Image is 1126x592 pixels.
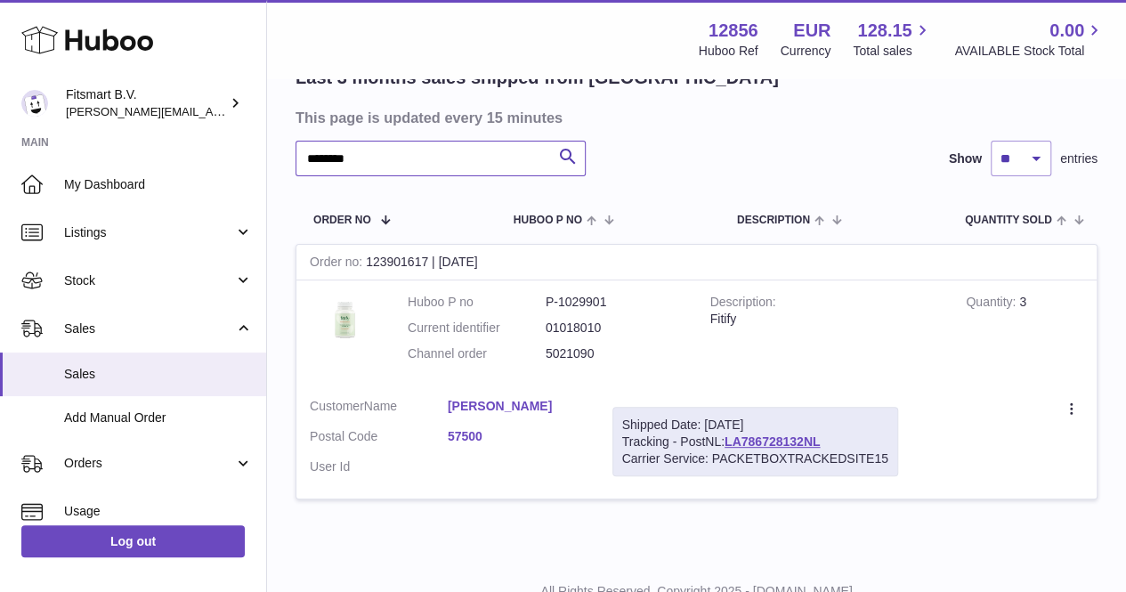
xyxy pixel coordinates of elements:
[64,176,253,193] span: My Dashboard
[622,417,888,434] div: Shipped Date: [DATE]
[546,294,684,311] dd: P-1029901
[853,19,932,60] a: 128.15 Total sales
[448,428,586,445] a: 57500
[949,150,982,167] label: Show
[546,320,684,337] dd: 01018010
[21,525,245,557] a: Log out
[64,455,234,472] span: Orders
[699,43,758,60] div: Huboo Ref
[737,215,810,226] span: Description
[857,19,911,43] span: 128.15
[408,345,546,362] dt: Channel order
[64,320,234,337] span: Sales
[310,458,448,475] dt: User Id
[296,108,1093,127] h3: This page is updated every 15 minutes
[1049,19,1084,43] span: 0.00
[725,434,820,449] a: LA786728132NL
[64,366,253,383] span: Sales
[64,224,234,241] span: Listings
[408,294,546,311] dt: Huboo P no
[612,407,898,477] div: Tracking - PostNL:
[310,294,381,345] img: 128561739542540.png
[546,345,684,362] dd: 5021090
[310,428,448,450] dt: Postal Code
[781,43,831,60] div: Currency
[408,320,546,337] dt: Current identifier
[313,215,371,226] span: Order No
[310,255,366,273] strong: Order no
[853,43,932,60] span: Total sales
[954,19,1105,60] a: 0.00 AVAILABLE Stock Total
[296,245,1097,280] div: 123901617 | [DATE]
[64,410,253,426] span: Add Manual Order
[710,295,776,313] strong: Description
[966,295,1019,313] strong: Quantity
[954,43,1105,60] span: AVAILABLE Stock Total
[64,503,253,520] span: Usage
[1060,150,1098,167] span: entries
[310,399,364,413] span: Customer
[64,272,234,289] span: Stock
[66,104,357,118] span: [PERSON_NAME][EMAIL_ADDRESS][DOMAIN_NAME]
[448,398,586,415] a: [PERSON_NAME]
[514,215,582,226] span: Huboo P no
[965,215,1052,226] span: Quantity Sold
[952,280,1097,385] td: 3
[310,398,448,419] dt: Name
[710,311,940,328] div: Fitify
[709,19,758,43] strong: 12856
[622,450,888,467] div: Carrier Service: PACKETBOXTRACKEDSITE15
[793,19,830,43] strong: EUR
[66,86,226,120] div: Fitsmart B.V.
[21,90,48,117] img: jonathan@leaderoo.com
